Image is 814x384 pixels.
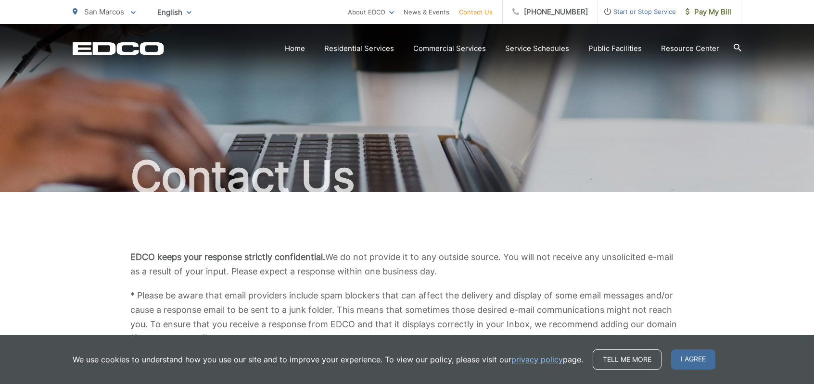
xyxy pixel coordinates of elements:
p: We use cookies to understand how you use our site and to improve your experience. To view our pol... [73,354,583,365]
h1: Contact Us [73,153,741,201]
p: * Please be aware that email providers include spam blockers that can affect the delivery and dis... [130,288,684,346]
a: Service Schedules [505,43,569,54]
span: English [150,4,199,21]
a: Tell me more [593,349,661,370]
a: Home [285,43,305,54]
a: Resource Center [661,43,719,54]
a: Residential Services [324,43,394,54]
a: privacy policy [511,354,563,365]
span: I agree [671,349,715,370]
a: About EDCO [348,6,394,18]
a: Public Facilities [588,43,642,54]
span: San Marcos [84,7,124,16]
b: EDCO keeps your response strictly confidential. [130,252,325,262]
a: EDCD logo. Return to the homepage. [73,42,164,55]
a: News & Events [404,6,449,18]
a: Contact Us [459,6,493,18]
a: Commercial Services [413,43,486,54]
span: Pay My Bill [686,6,731,18]
p: We do not provide it to any outside source. You will not receive any unsolicited e-mail as a resu... [130,250,684,279]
